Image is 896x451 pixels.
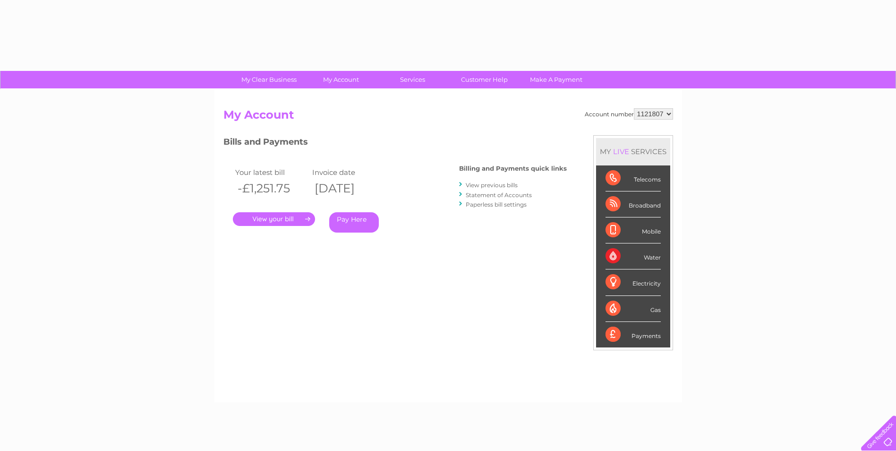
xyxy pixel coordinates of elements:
[459,165,567,172] h4: Billing and Payments quick links
[585,108,673,120] div: Account number
[606,217,661,243] div: Mobile
[606,165,661,191] div: Telecoms
[302,71,380,88] a: My Account
[606,296,661,322] div: Gas
[223,108,673,126] h2: My Account
[596,138,670,165] div: MY SERVICES
[606,322,661,347] div: Payments
[233,166,310,179] td: Your latest bill
[466,201,527,208] a: Paperless bill settings
[223,135,567,152] h3: Bills and Payments
[310,166,387,179] td: Invoice date
[374,71,452,88] a: Services
[310,179,387,198] th: [DATE]
[466,182,518,189] a: View previous bills
[517,71,595,88] a: Make A Payment
[329,212,379,233] a: Pay Here
[230,71,308,88] a: My Clear Business
[611,147,631,156] div: LIVE
[606,191,661,217] div: Broadband
[445,71,523,88] a: Customer Help
[466,191,532,199] a: Statement of Accounts
[606,243,661,269] div: Water
[606,269,661,295] div: Electricity
[233,179,310,198] th: -£1,251.75
[233,212,315,226] a: .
